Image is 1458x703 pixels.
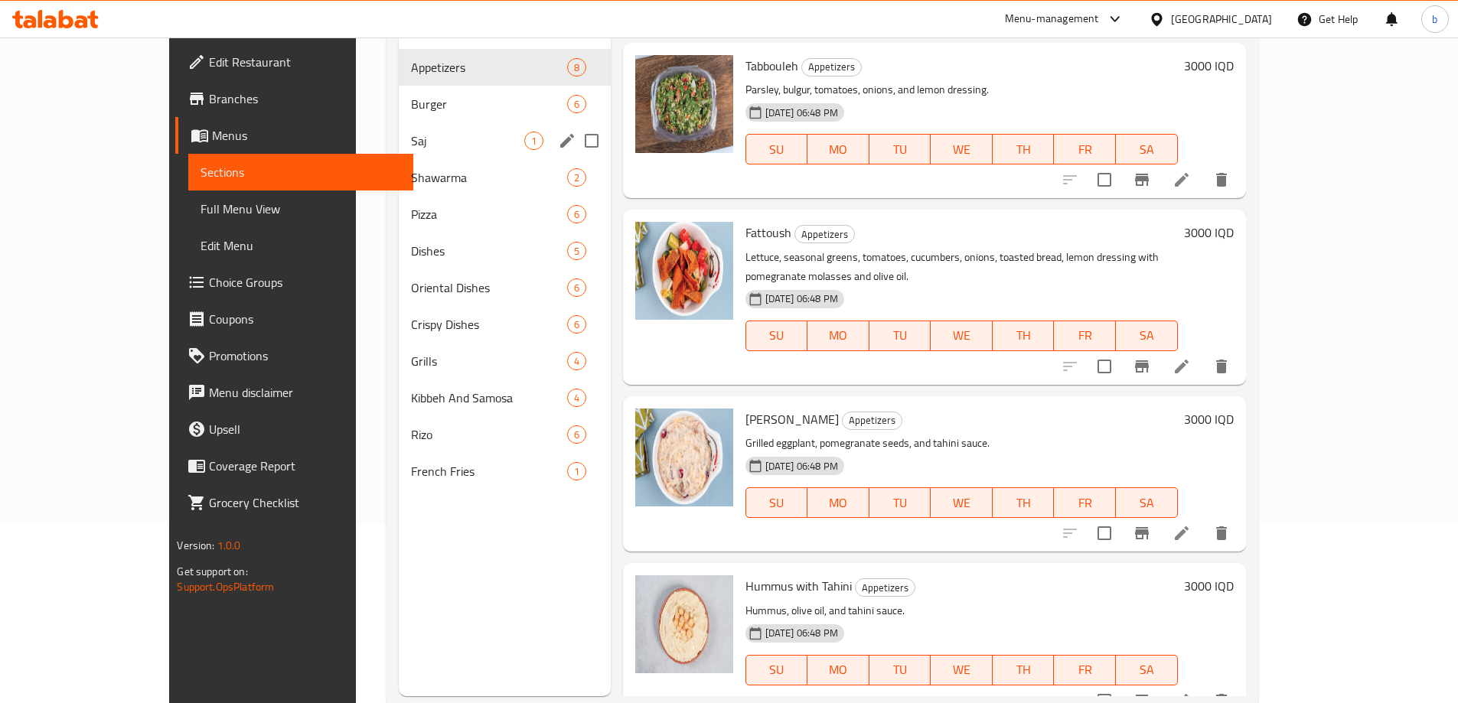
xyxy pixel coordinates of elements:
a: Sections [188,154,413,190]
div: items [524,132,543,150]
div: Grills4 [399,343,611,379]
a: Menu disclaimer [175,374,413,411]
span: FR [1060,138,1110,161]
span: Edit Menu [201,236,400,255]
div: Appetizers [842,412,902,430]
span: Get support on: [177,561,247,581]
span: Appetizers [795,226,854,243]
button: WE [931,134,993,164]
span: Sections [201,163,400,181]
p: Grilled eggplant, pomegranate seeds, and tahini sauce. [745,434,1178,453]
span: Oriental Dishes [411,278,566,297]
span: 8 [568,60,585,75]
button: MO [807,134,869,164]
button: edit [556,129,579,152]
span: Select to update [1088,350,1120,382]
button: SU [745,321,807,351]
div: Kibbeh And Samosa [411,389,566,407]
img: Baba Ghanoush [635,408,733,506]
span: Branches [209,90,400,108]
a: Choice Groups [175,264,413,301]
span: WE [937,492,987,514]
a: Edit menu item [1173,357,1191,376]
span: 5 [568,244,585,259]
button: TH [993,487,1055,518]
span: TH [999,492,1049,514]
div: Rizo6 [399,416,611,453]
span: Tabbouleh [745,54,798,77]
span: Coupons [209,310,400,328]
div: Burger6 [399,86,611,122]
p: Lettuce, seasonal greens, tomatoes, cucumbers, onions, toasted bread, lemon dressing with pomegra... [745,248,1178,286]
span: 6 [568,428,585,442]
span: SU [752,324,801,347]
h6: 3000 IQD [1184,575,1234,597]
div: Appetizers [801,58,862,76]
a: Full Menu View [188,190,413,227]
div: Saj1edit [399,122,611,159]
div: Appetizers8 [399,49,611,86]
div: items [567,242,586,260]
div: French Fries1 [399,453,611,490]
span: Edit Restaurant [209,53,400,71]
button: FR [1054,655,1116,685]
span: Crispy Dishes [411,315,566,334]
button: SA [1116,134,1178,164]
img: Hummus with Tahini [635,575,733,673]
a: Promotions [175,337,413,374]
button: delete [1203,348,1240,385]
div: items [567,425,586,444]
span: WE [937,324,987,347]
button: delete [1203,161,1240,198]
span: TH [999,324,1049,347]
div: Appetizers [855,578,915,597]
div: Crispy Dishes6 [399,306,611,343]
span: SA [1122,138,1172,161]
button: FR [1054,321,1116,351]
span: Grocery Checklist [209,493,400,512]
a: Support.OpsPlatform [177,577,274,597]
div: Burger [411,95,566,113]
span: WE [937,659,987,681]
a: Edit Restaurant [175,44,413,80]
img: Fattoush [635,222,733,320]
span: Grills [411,352,566,370]
button: WE [931,655,993,685]
div: [GEOGRAPHIC_DATA] [1171,11,1272,28]
button: TU [869,487,931,518]
span: TU [876,138,925,161]
div: items [567,205,586,223]
span: TU [876,324,925,347]
div: Dishes5 [399,233,611,269]
span: Rizo [411,425,566,444]
div: items [567,168,586,187]
span: Saj [411,132,524,150]
button: FR [1054,134,1116,164]
span: Pizza [411,205,566,223]
div: items [567,278,586,297]
span: Dishes [411,242,566,260]
button: Branch-specific-item [1124,515,1160,552]
div: items [567,315,586,334]
span: Shawarma [411,168,566,187]
div: items [567,58,586,76]
span: [PERSON_NAME] [745,408,839,431]
span: TU [876,659,925,681]
span: TU [876,492,925,514]
span: MO [814,138,863,161]
a: Menus [175,117,413,154]
span: SA [1122,659,1172,681]
span: 4 [568,391,585,405]
nav: Menu sections [399,43,611,496]
span: FR [1060,659,1110,681]
button: TH [993,134,1055,164]
span: WE [937,138,987,161]
span: SU [752,659,801,681]
span: 2 [568,171,585,185]
img: Tabbouleh [635,55,733,153]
